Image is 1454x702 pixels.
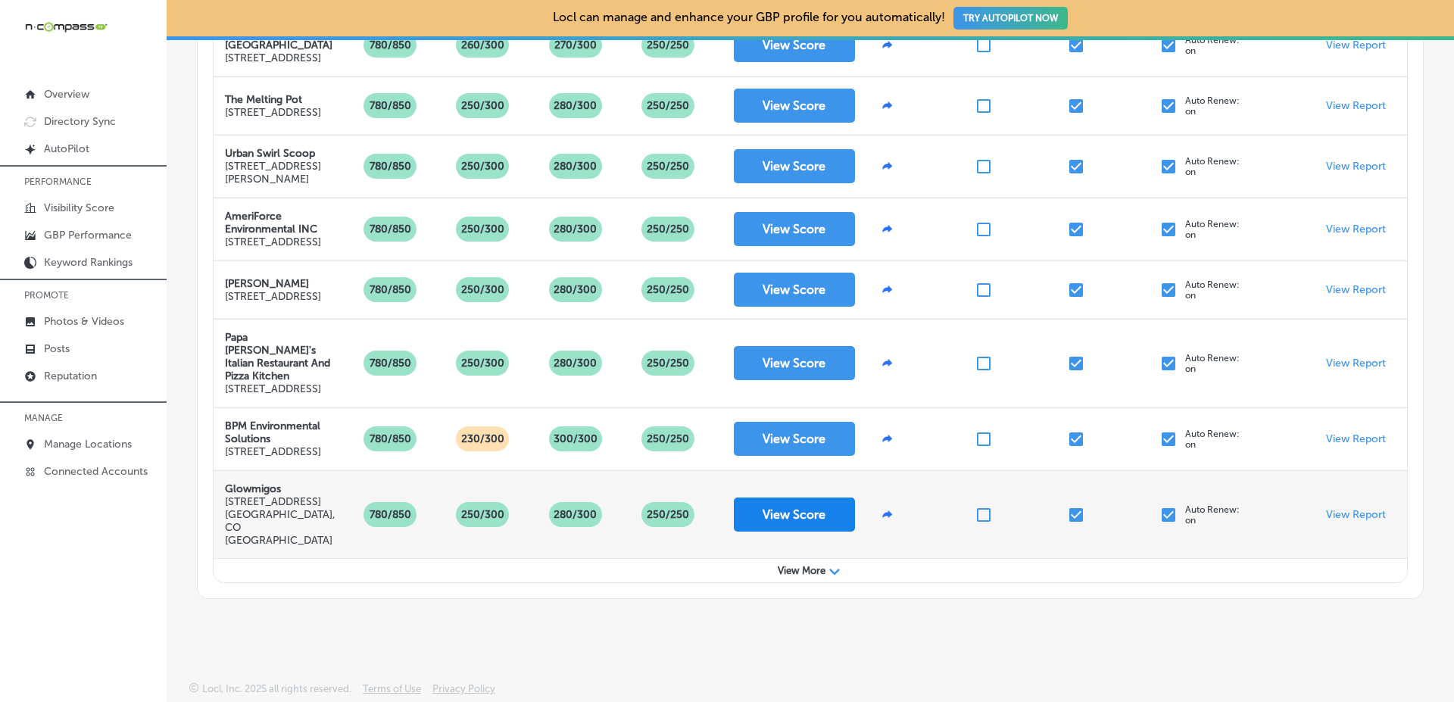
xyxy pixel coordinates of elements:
[548,217,603,242] p: 280/300
[44,229,132,242] p: GBP Performance
[455,502,510,527] p: 250/300
[1326,432,1386,445] a: View Report
[1185,429,1240,450] p: Auto Renew: on
[1326,283,1386,296] a: View Report
[24,20,108,34] img: 660ab0bf-5cc7-4cb8-ba1c-48b5ae0f18e60NCTV_CLogo_TV_Black_-500x88.png
[641,277,695,302] p: 250 /250
[225,420,320,445] strong: BPM Environmental Solutions
[44,465,148,478] p: Connected Accounts
[225,93,302,106] strong: The Melting Pot
[548,277,603,302] p: 280/300
[225,331,330,382] strong: Papa [PERSON_NAME]'s Italian Restaurant And Pizza Kitchen
[641,154,695,179] p: 250 /250
[363,502,417,527] p: 780/850
[734,422,855,456] button: View Score
[953,7,1068,30] button: TRY AUTOPILOT NOW
[225,160,341,186] p: [STREET_ADDRESS][PERSON_NAME]
[1185,95,1240,117] p: Auto Renew: on
[225,445,341,458] p: [STREET_ADDRESS]
[225,290,321,303] p: [STREET_ADDRESS]
[1185,156,1240,177] p: Auto Renew: on
[641,93,695,118] p: 250 /250
[734,28,855,62] button: View Score
[363,33,417,58] p: 780/850
[363,217,417,242] p: 780/850
[455,351,510,376] p: 250/300
[734,346,855,380] button: View Score
[363,93,417,118] p: 780/850
[44,370,97,382] p: Reputation
[1326,160,1386,173] p: View Report
[641,351,695,376] p: 250 /250
[455,93,510,118] p: 250/300
[225,382,341,395] p: [STREET_ADDRESS]
[734,89,855,123] button: View Score
[641,426,695,451] p: 250 /250
[225,495,341,547] p: [STREET_ADDRESS] [GEOGRAPHIC_DATA], CO [GEOGRAPHIC_DATA]
[548,33,603,58] p: 270/300
[44,438,132,451] p: Manage Locations
[548,154,603,179] p: 280/300
[44,88,89,101] p: Overview
[734,149,855,183] button: View Score
[1185,504,1240,526] p: Auto Renew: on
[44,315,124,328] p: Photos & Videos
[734,212,855,246] button: View Score
[455,426,510,451] p: 230/300
[1326,99,1386,112] a: View Report
[44,201,114,214] p: Visibility Score
[1185,353,1240,374] p: Auto Renew: on
[44,342,70,355] p: Posts
[455,217,510,242] p: 250/300
[1326,357,1386,370] a: View Report
[548,502,603,527] p: 280/300
[548,351,603,376] p: 280/300
[734,273,855,307] button: View Score
[1185,219,1240,240] p: Auto Renew: on
[641,502,695,527] p: 250 /250
[1326,508,1386,521] a: View Report
[202,683,351,694] p: Locl, Inc. 2025 all rights reserved.
[1326,39,1386,51] a: View Report
[363,351,417,376] p: 780/850
[44,115,116,128] p: Directory Sync
[455,277,510,302] p: 250/300
[225,51,341,64] p: [STREET_ADDRESS]
[225,147,315,160] strong: Urban Swirl Scoop
[225,482,281,495] strong: Glowmigos
[455,154,510,179] p: 250/300
[225,277,309,290] strong: [PERSON_NAME]
[363,277,417,302] p: 780/850
[432,683,495,702] a: Privacy Policy
[641,217,695,242] p: 250 /250
[363,426,417,451] p: 780/850
[734,498,855,532] button: View Score
[548,93,603,118] p: 280/300
[44,256,133,269] p: Keyword Rankings
[1185,35,1240,56] p: Auto Renew: on
[1326,223,1386,236] p: View Report
[225,210,317,236] strong: AmeriForce Environmental INC
[363,683,421,702] a: Terms of Use
[44,142,89,155] p: AutoPilot
[225,106,321,119] p: [STREET_ADDRESS]
[455,33,510,58] p: 260/300
[778,565,825,576] span: View More
[1185,279,1240,301] p: Auto Renew: on
[548,426,604,451] p: 300/300
[225,236,341,248] p: [STREET_ADDRESS]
